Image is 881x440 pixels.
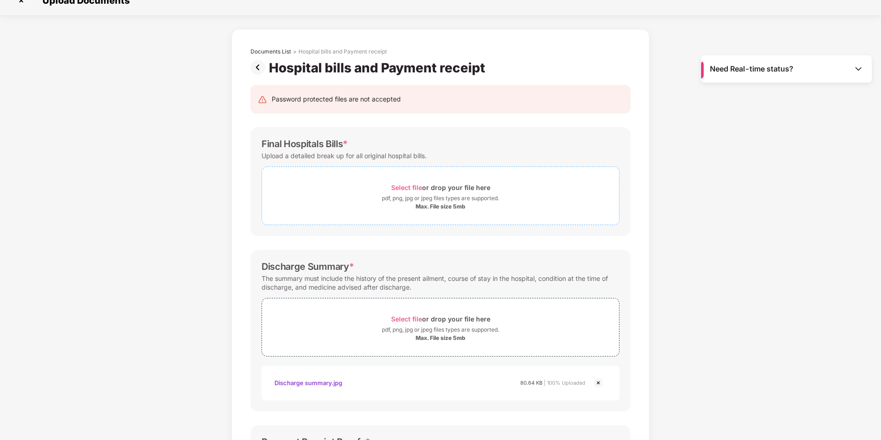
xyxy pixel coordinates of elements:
span: Select fileor drop your file herepdf, png, jpg or jpeg files types are supported.Max. File size 5mb [262,305,619,349]
div: The summary must include the history of the present ailment, course of stay in the hospital, cond... [262,272,619,293]
div: Hospital bills and Payment receipt [298,48,387,55]
div: Discharge summary.jpg [274,375,342,391]
div: Final Hospitals Bills [262,138,348,149]
span: Need Real-time status? [710,64,793,74]
div: Hospital bills and Payment receipt [269,60,489,76]
div: pdf, png, jpg or jpeg files types are supported. [382,194,499,203]
div: Discharge Summary [262,261,354,272]
div: Documents List [250,48,291,55]
span: Select file [391,315,422,323]
span: Select fileor drop your file herepdf, png, jpg or jpeg files types are supported.Max. File size 5mb [262,174,619,218]
div: Max. File size 5mb [416,203,465,210]
div: Upload a detailed break up for all original hospital bills. [262,149,427,162]
div: or drop your file here [391,181,490,194]
div: or drop your file here [391,313,490,325]
div: pdf, png, jpg or jpeg files types are supported. [382,325,499,334]
span: 80.64 KB [520,380,542,386]
img: svg+xml;base64,PHN2ZyBpZD0iQ3Jvc3MtMjR4MjQiIHhtbG5zPSJodHRwOi8vd3d3LnczLm9yZy8yMDAwL3N2ZyIgd2lkdG... [593,377,604,388]
span: | 100% Uploaded [544,380,585,386]
div: > [293,48,297,55]
img: svg+xml;base64,PHN2ZyB4bWxucz0iaHR0cDovL3d3dy53My5vcmcvMjAwMC9zdmciIHdpZHRoPSIyNCIgaGVpZ2h0PSIyNC... [258,95,267,104]
img: svg+xml;base64,PHN2ZyBpZD0iUHJldi0zMngzMiIgeG1sbnM9Imh0dHA6Ly93d3cudzMub3JnLzIwMDAvc3ZnIiB3aWR0aD... [250,60,269,75]
img: Toggle Icon [854,64,863,73]
div: Max. File size 5mb [416,334,465,342]
span: Select file [391,184,422,191]
div: Password protected files are not accepted [272,94,401,104]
